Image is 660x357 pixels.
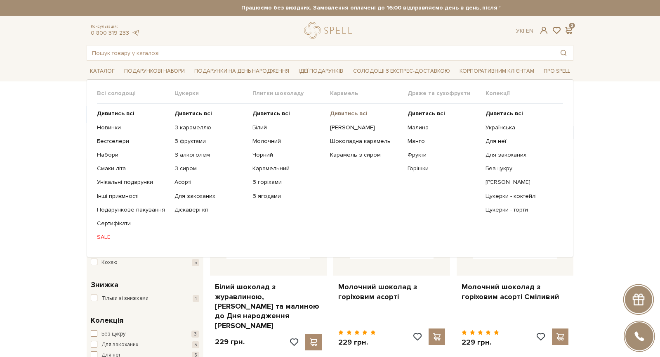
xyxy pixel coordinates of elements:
strong: Працюємо без вихідних. Замовлення оплачені до 16:00 відправляємо день в день, після 16:00 - насту... [160,4,646,12]
a: Дивитись всі [252,110,324,117]
a: Дивитись всі [408,110,479,117]
a: Набори [97,151,168,159]
div: Ук [516,27,533,35]
b: Дивитись всі [97,110,134,117]
p: 229 грн. [338,338,376,347]
a: Для закоханих [174,193,246,200]
span: Плитки шоколаду [252,90,330,97]
a: Діскавері кіт [174,206,246,214]
a: Інші приємності [97,193,168,200]
a: З карамеллю [174,124,246,131]
a: Білий [252,124,324,131]
a: Молочний шоколад з горіховим асорті [338,282,445,302]
a: З фруктами [174,138,246,145]
p: 229 грн. [462,338,499,347]
span: 1 [193,295,199,302]
span: Про Spell [540,65,573,78]
a: З алкоголем [174,151,246,159]
a: Унікальні подарунки [97,178,168,186]
button: Пошук товару у каталозі [554,45,573,60]
b: Дивитись всі [330,110,368,117]
a: Манго [408,138,479,145]
button: Для закоханих 5 [91,341,199,349]
a: Шоколадна карамель [330,138,401,145]
span: Драже та сухофрукти [408,90,485,97]
a: Карамель з сиром [330,151,401,159]
a: Цукерки - коктейлі [486,193,557,200]
p: 229 грн. [215,337,245,347]
span: Колекції [486,90,563,97]
span: Тільки зі знижками [101,295,148,303]
a: 0 800 319 233 [91,29,129,36]
b: Дивитись всі [252,110,290,117]
span: Колекція [91,315,123,326]
a: telegram [131,29,139,36]
div: Каталог [87,79,573,257]
a: Бестселери [97,138,168,145]
a: Дивитись всі [330,110,401,117]
a: Українська [486,124,557,131]
span: Ідеї подарунків [295,65,346,78]
a: Дивитись всі [174,110,246,117]
a: Карамельний [252,165,324,172]
input: Пошук товару у каталозі [87,45,554,60]
span: Карамель [330,90,408,97]
span: Для закоханих [101,341,138,349]
a: Для закоханих [486,151,557,159]
a: Дивитись всі [97,110,168,117]
span: Цукерки [174,90,252,97]
a: En [526,27,533,34]
a: Смаки літа [97,165,168,172]
button: Тільки зі знижками 1 [91,295,199,303]
a: Новинки [97,124,168,131]
a: Горішки [408,165,479,172]
a: Цукерки - торти [486,206,557,214]
a: Молочний [252,138,324,145]
span: 5 [192,341,199,348]
a: logo [304,22,356,39]
a: SALE [97,233,168,241]
a: Корпоративним клієнтам [456,64,537,78]
a: [PERSON_NAME] [486,178,557,186]
button: Кохаю 5 [91,259,199,267]
b: Дивитись всі [486,110,523,117]
span: Знижка [91,279,118,290]
a: Подарункове пакування [97,206,168,214]
span: Консультація: [91,24,139,29]
b: Дивитись всі [408,110,445,117]
a: [PERSON_NAME] [330,124,401,131]
a: З сиром [174,165,246,172]
span: Кохаю [101,259,118,267]
a: Малина [408,124,479,131]
a: З ягодами [252,193,324,200]
a: Фрукти [408,151,479,159]
span: 5 [192,259,199,266]
span: Каталог [87,65,118,78]
a: Білий шоколад з журавлиною, [PERSON_NAME] та малиною до Дня народження [PERSON_NAME] [215,282,322,331]
a: Чорний [252,151,324,159]
span: 3 [191,331,199,338]
a: Для неї [486,138,557,145]
span: Без цукру [101,330,125,338]
a: Сертифікати [97,220,168,227]
a: З горіхами [252,178,324,186]
b: Дивитись всі [174,110,212,117]
span: | [523,27,524,34]
span: Всі солодощі [97,90,174,97]
a: Дивитись всі [486,110,557,117]
button: Без цукру 3 [91,330,199,338]
a: Молочний шоколад з горіховим асорті Сміливий [462,282,568,302]
span: Подарунки на День народження [191,65,292,78]
a: Солодощі з експрес-доставкою [350,64,453,78]
span: Подарункові набори [121,65,188,78]
a: Асорті [174,178,246,186]
a: Без цукру [486,165,557,172]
